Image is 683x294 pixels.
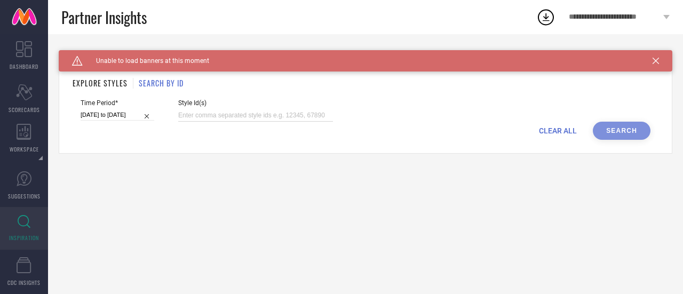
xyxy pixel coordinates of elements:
span: DASHBOARD [10,62,38,70]
span: SCORECARDS [9,106,40,114]
div: Back TO Dashboard [59,50,672,58]
span: WORKSPACE [10,145,39,153]
span: SUGGESTIONS [8,192,41,200]
input: Select time period [81,109,154,121]
span: INSPIRATION [9,234,39,242]
span: Unable to load banners at this moment [83,57,209,65]
span: Partner Insights [61,6,147,28]
input: Enter comma separated style ids e.g. 12345, 67890 [178,109,333,122]
h1: EXPLORE STYLES [73,77,128,89]
span: Time Period* [81,99,154,107]
h1: SEARCH BY ID [139,77,184,89]
div: Open download list [536,7,555,27]
span: CDC INSIGHTS [7,279,41,287]
span: CLEAR ALL [539,126,577,135]
span: Style Id(s) [178,99,333,107]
